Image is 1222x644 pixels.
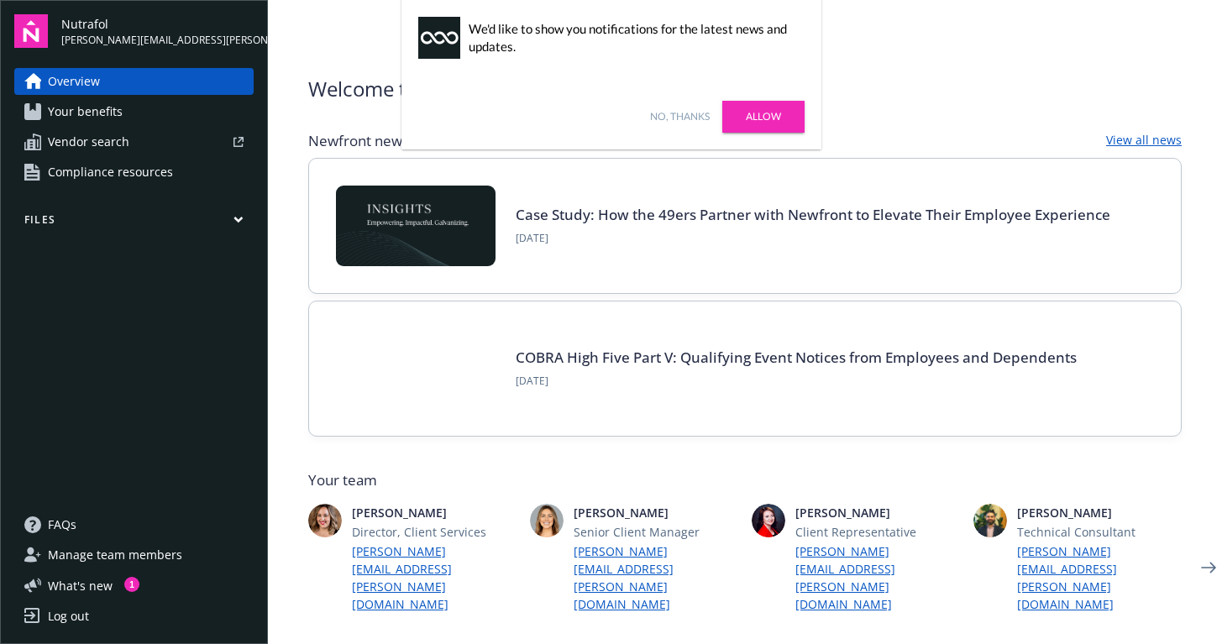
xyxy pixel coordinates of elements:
span: Welcome to Navigator , [PERSON_NAME] [308,74,681,104]
a: Overview [14,68,254,95]
button: Nutrafol[PERSON_NAME][EMAIL_ADDRESS][PERSON_NAME][DOMAIN_NAME] [61,14,254,48]
div: We'd like to show you notifications for the latest news and updates. [469,20,796,55]
span: Your benefits [48,98,123,125]
img: navigator-logo.svg [14,14,48,48]
img: BLOG-Card Image - Compliance - COBRA High Five Pt 5 - 09-11-25.jpg [336,328,496,409]
a: Case Study: How the 49ers Partner with Newfront to Elevate Their Employee Experience [516,205,1110,224]
a: Allow [722,101,805,133]
a: No, thanks [650,109,710,124]
img: Card Image - INSIGHTS copy.png [336,186,496,266]
span: [DATE] [516,374,1077,389]
span: Vendor search [48,128,129,155]
span: [DATE] [516,231,1110,246]
span: Nutrafol [61,15,254,33]
a: Your benefits [14,98,254,125]
span: [PERSON_NAME][EMAIL_ADDRESS][PERSON_NAME][DOMAIN_NAME] [61,33,254,48]
button: Files [14,212,254,233]
a: Vendor search [14,128,254,155]
span: Compliance resources [48,159,173,186]
span: Overview [48,68,100,95]
a: COBRA High Five Part V: Qualifying Event Notices from Employees and Dependents [516,348,1077,367]
a: Compliance resources [14,159,254,186]
span: Newfront news [308,131,409,151]
a: View all news [1106,131,1182,151]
